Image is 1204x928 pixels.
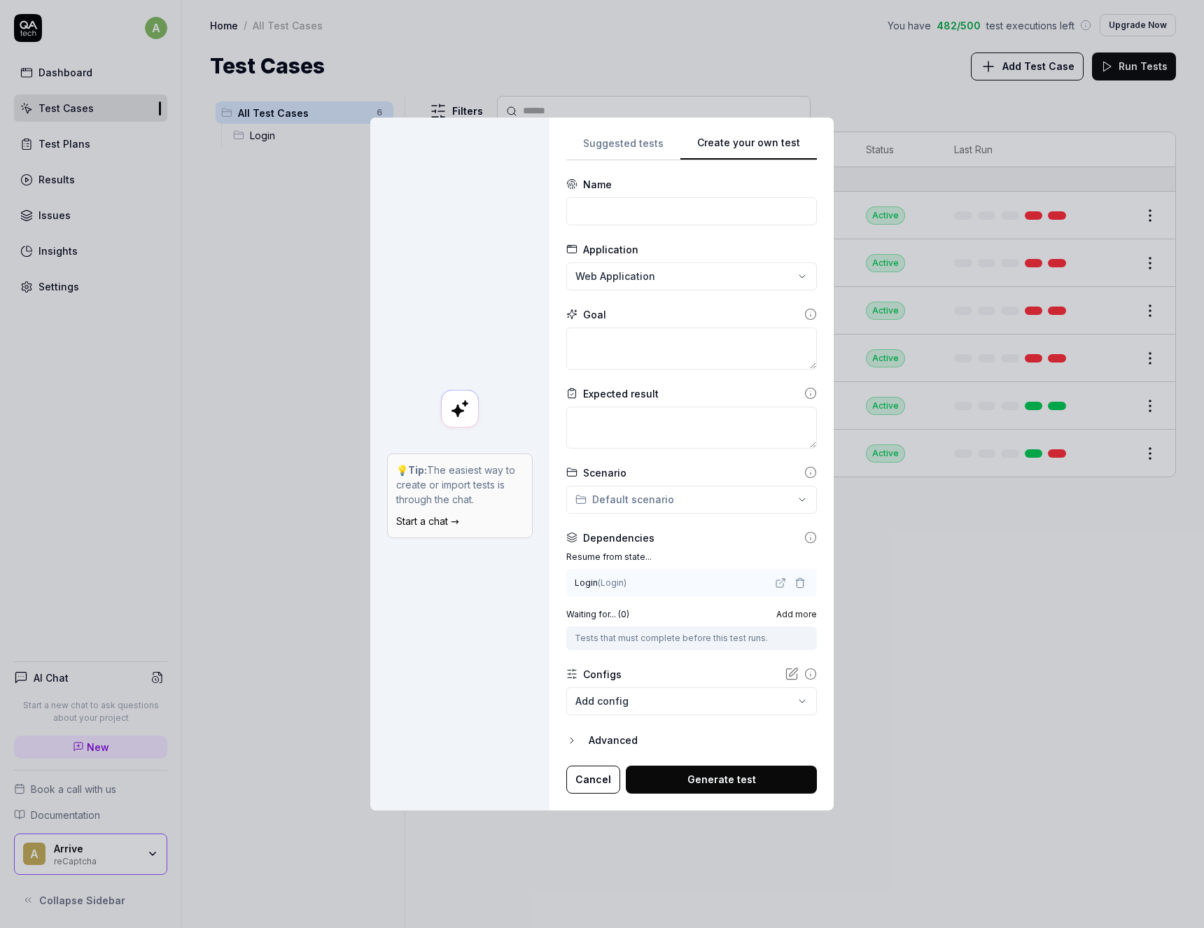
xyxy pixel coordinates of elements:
button: Create your own test [680,135,817,160]
a: Start a chat → [396,515,459,527]
button: Generate test [626,766,817,794]
div: Tests that must complete before this test runs. [575,632,808,645]
label: Resume from state... [566,551,817,563]
div: Scenario [583,465,626,480]
div: Default scenario [575,492,674,507]
button: Advanced [566,732,817,749]
span: ( Login ) [598,577,626,588]
button: Web Application [566,262,817,290]
div: Name [583,177,612,192]
button: Default scenario [566,486,817,514]
a: Open test in new page [772,575,789,591]
strong: Tip: [408,464,427,476]
div: Configs [583,667,622,682]
div: Goal [583,307,606,322]
div: Dependencies [583,530,654,545]
div: Login [575,577,626,589]
button: Suggested tests [566,135,680,160]
p: 💡 The easiest way to create or import tests is through the chat. [396,463,524,507]
label: Waiting for... ( 0 ) [566,608,629,621]
div: Expected result [583,386,659,401]
span: Web Application [575,269,655,283]
div: Application [583,242,638,257]
span: Add more [776,608,817,621]
button: Cancel [566,766,620,794]
button: Remove dependency [792,575,808,591]
div: Advanced [589,732,817,749]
